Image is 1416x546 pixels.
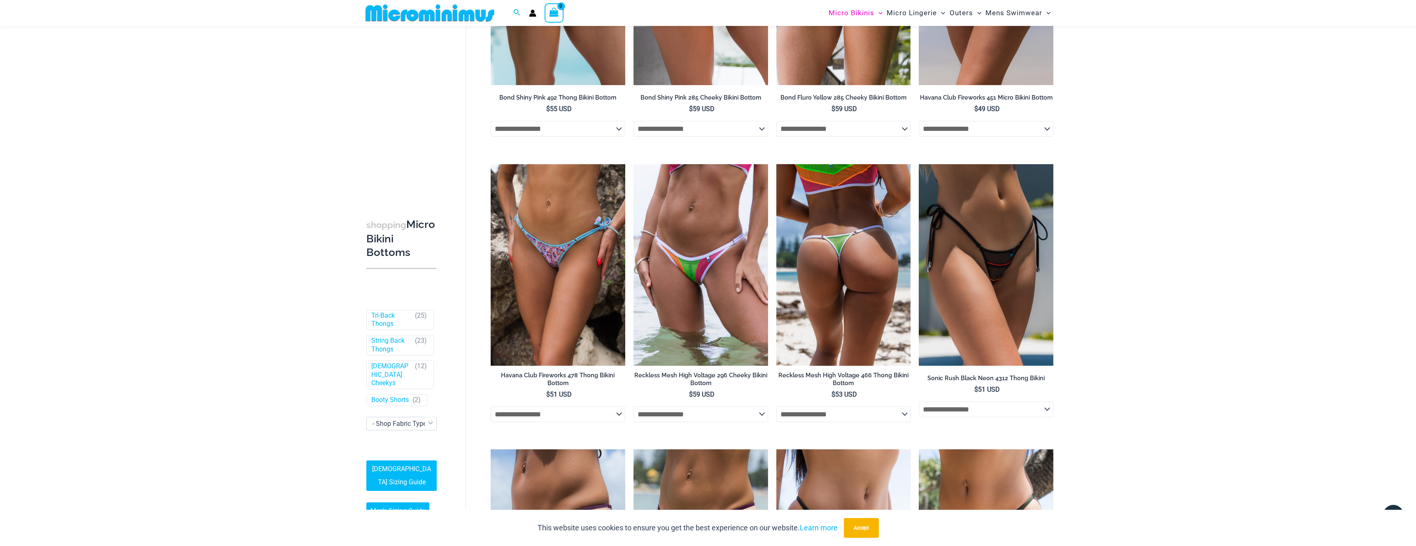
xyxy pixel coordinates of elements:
a: Booty Shorts [371,396,409,405]
a: [DEMOGRAPHIC_DATA] Cheekys [371,362,411,388]
a: Reckless Mesh High Voltage 466 Thong Bikini Bottom [776,372,911,390]
span: Menu Toggle [874,2,883,23]
span: Micro Bikinis [829,2,874,23]
span: 23 [417,337,424,345]
span: ( ) [412,396,421,405]
iframe: TrustedSite Certified [366,28,440,192]
h2: Bond Fluro Yellow 285 Cheeky Bikini Bottom [776,94,911,102]
bdi: 49 USD [974,105,1000,113]
bdi: 59 USD [689,390,715,398]
bdi: 59 USD [689,105,715,113]
img: Sonic Rush Black Neon 4312 Thong Bikini 01 [919,164,1053,366]
span: $ [974,386,978,393]
a: Reckless Mesh High Voltage 296 Cheeky 01Reckless Mesh High Voltage 3480 Crop Top 296 Cheeky 04Rec... [633,164,768,366]
a: Mens SwimwearMenu ToggleMenu Toggle [983,2,1053,23]
bdi: 55 USD [546,105,572,113]
img: Reckless Mesh High Voltage 3480 Crop Top 466 Thong 01 [776,164,911,366]
h2: Havana Club Fireworks 451 Micro Bikini Bottom [919,94,1053,102]
span: Menu Toggle [1042,2,1050,23]
p: This website uses cookies to ensure you get the best experience on our website. [538,522,838,534]
span: ( ) [415,362,427,388]
a: OutersMenu ToggleMenu Toggle [948,2,983,23]
bdi: 51 USD [974,386,1000,393]
h2: Reckless Mesh High Voltage 296 Cheeky Bikini Bottom [633,372,768,387]
span: ( ) [415,337,427,354]
h2: Sonic Rush Black Neon 4312 Thong Bikini [919,374,1053,382]
a: Reckless Mesh High Voltage 296 Cheeky Bikini Bottom [633,372,768,390]
span: $ [546,105,550,113]
a: Reckless Mesh High Voltage 466 Thong 01Reckless Mesh High Voltage 3480 Crop Top 466 Thong 01Reckl... [776,164,911,366]
h2: Reckless Mesh High Voltage 466 Thong Bikini Bottom [776,372,911,387]
a: Sonic Rush Black Neon 4312 Thong Bikini [919,374,1053,385]
span: $ [974,105,978,113]
a: Learn more [800,523,838,532]
span: $ [546,390,550,398]
span: $ [689,105,693,113]
nav: Site Navigation [825,1,1054,25]
h3: Micro Bikini Bottoms [366,218,437,260]
a: View Shopping Cart, empty [545,3,564,22]
img: Havana Club Fireworks 478 Thong 01 [491,164,625,366]
span: Menu Toggle [973,2,981,23]
a: Havana Club Fireworks 478 Thong 01Havana Club Fireworks 312 Tri Top 478 Thong 01Havana Club Firew... [491,164,625,366]
a: Search icon link [513,8,521,18]
a: Micro BikinisMenu ToggleMenu Toggle [827,2,885,23]
span: Menu Toggle [937,2,945,23]
span: 12 [417,362,424,370]
span: Mens Swimwear [985,2,1042,23]
img: Reckless Mesh High Voltage 296 Cheeky 01 [633,164,768,366]
a: Tri-Back Thongs [371,311,411,329]
span: $ [689,390,693,398]
a: Account icon link [529,9,536,17]
a: Micro LingerieMenu ToggleMenu Toggle [885,2,947,23]
span: $ [831,390,835,398]
a: Bond Shiny Pink 285 Cheeky Bikini Bottom [633,94,768,105]
a: Men’s Sizing Guide [366,503,429,520]
a: Bond Fluro Yellow 285 Cheeky Bikini Bottom [776,94,911,105]
span: ( ) [415,311,427,329]
button: Accept [844,518,879,538]
span: - Shop Fabric Type [366,417,437,431]
span: 25 [417,311,424,319]
a: Sonic Rush Black Neon 4312 Thong Bikini 01Sonic Rush Black Neon 4312 Thong Bikini 02Sonic Rush Bl... [919,164,1053,366]
h2: Bond Shiny Pink 285 Cheeky Bikini Bottom [633,94,768,102]
bdi: 59 USD [831,105,857,113]
a: Bond Shiny Pink 492 Thong Bikini Bottom [491,94,625,105]
span: - Shop Fabric Type [373,420,426,428]
a: Havana Club Fireworks 478 Thong Bikini Bottom [491,372,625,390]
img: MM SHOP LOGO FLAT [362,4,498,22]
span: 2 [415,396,418,404]
h2: Bond Shiny Pink 492 Thong Bikini Bottom [491,94,625,102]
a: [DEMOGRAPHIC_DATA] Sizing Guide [366,461,437,491]
bdi: 53 USD [831,390,857,398]
span: Micro Lingerie [887,2,937,23]
a: String Back Thongs [371,337,411,354]
span: Outers [950,2,973,23]
h2: Havana Club Fireworks 478 Thong Bikini Bottom [491,372,625,387]
bdi: 51 USD [546,390,572,398]
a: Havana Club Fireworks 451 Micro Bikini Bottom [919,94,1053,105]
span: $ [831,105,835,113]
span: - Shop Fabric Type [367,418,436,430]
span: shopping [366,220,406,230]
